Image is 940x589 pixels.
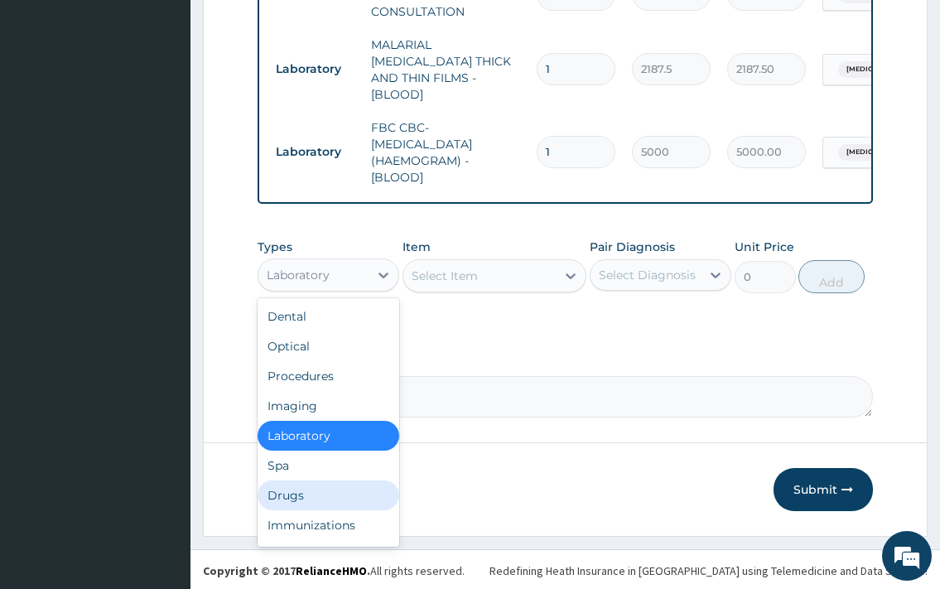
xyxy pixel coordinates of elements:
td: Laboratory [268,54,363,84]
span: [MEDICAL_DATA] [838,61,916,78]
button: Submit [774,468,873,511]
div: Chat with us now [86,93,278,114]
img: d_794563401_company_1708531726252_794563401 [31,83,67,124]
td: Laboratory [268,137,363,167]
div: Drugs [258,480,399,510]
button: Add [798,260,865,293]
label: Pair Diagnosis [590,239,675,255]
span: We're online! [96,184,229,351]
div: Minimize live chat window [272,8,311,48]
div: Others [258,540,399,570]
span: [MEDICAL_DATA] [838,144,916,161]
label: Item [403,239,431,255]
label: Types [258,240,292,254]
td: FBC CBC-[MEDICAL_DATA] (HAEMOGRAM) - [BLOOD] [363,111,528,194]
div: Spa [258,451,399,480]
div: Immunizations [258,510,399,540]
div: Select Item [412,268,478,284]
div: Dental [258,302,399,331]
textarea: Type your message and hit 'Enter' [8,403,316,461]
td: MALARIAL [MEDICAL_DATA] THICK AND THIN FILMS - [BLOOD] [363,28,528,111]
div: Imaging [258,391,399,421]
div: Select Diagnosis [599,267,696,283]
label: Comment [258,353,872,367]
div: Laboratory [267,267,330,283]
div: Optical [258,331,399,361]
a: RelianceHMO [296,563,367,578]
strong: Copyright © 2017 . [203,563,370,578]
div: Redefining Heath Insurance in [GEOGRAPHIC_DATA] using Telemedicine and Data Science! [489,562,928,579]
div: Procedures [258,361,399,391]
div: Laboratory [258,421,399,451]
label: Unit Price [735,239,794,255]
